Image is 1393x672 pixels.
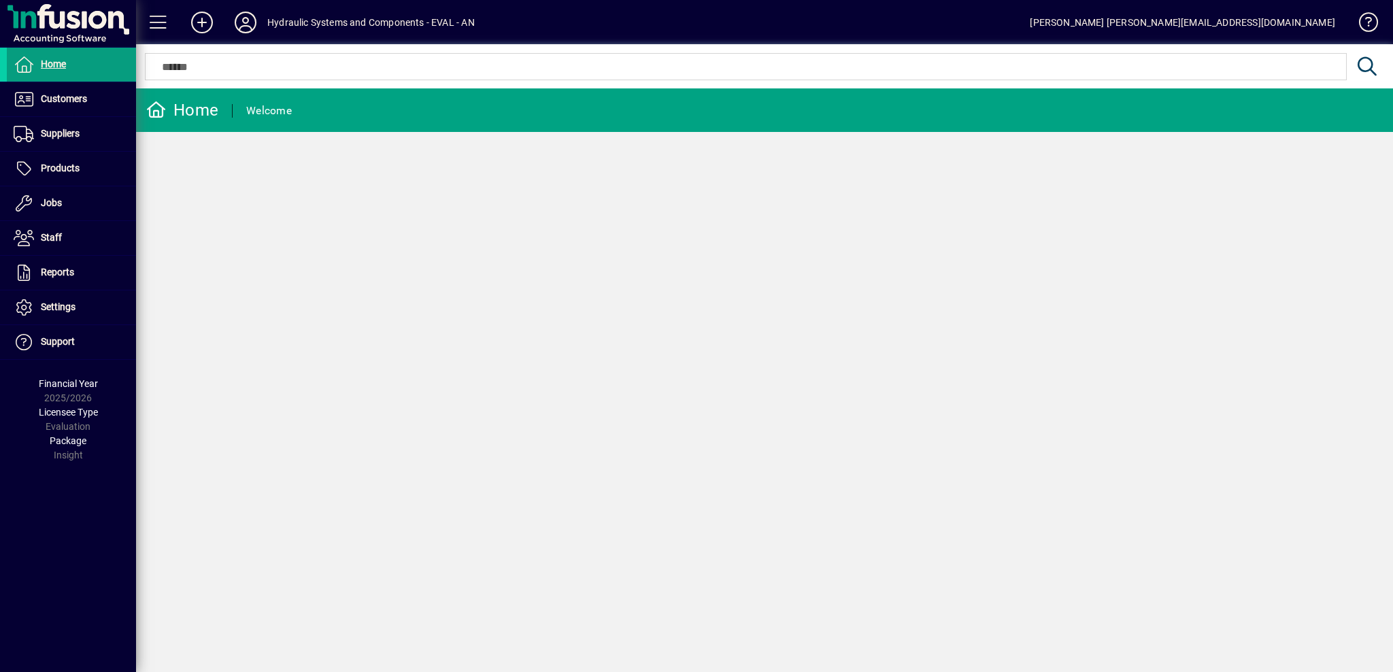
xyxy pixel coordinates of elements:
span: Suppliers [41,128,80,139]
span: Licensee Type [39,407,98,418]
a: Suppliers [7,117,136,151]
a: Support [7,325,136,359]
span: Jobs [41,197,62,208]
span: Customers [41,93,87,104]
div: Welcome [246,100,292,122]
button: Add [180,10,224,35]
span: Products [41,163,80,173]
button: Profile [224,10,267,35]
div: Home [146,99,218,121]
span: Staff [41,232,62,243]
span: Package [50,435,86,446]
a: Staff [7,221,136,255]
div: [PERSON_NAME] [PERSON_NAME][EMAIL_ADDRESS][DOMAIN_NAME] [1030,12,1335,33]
div: Hydraulic Systems and Components - EVAL - AN [267,12,475,33]
a: Jobs [7,186,136,220]
a: Customers [7,82,136,116]
span: Support [41,336,75,347]
a: Reports [7,256,136,290]
a: Knowledge Base [1349,3,1376,47]
span: Settings [41,301,75,312]
a: Settings [7,290,136,324]
span: Home [41,58,66,69]
a: Products [7,152,136,186]
span: Financial Year [39,378,98,389]
span: Reports [41,267,74,278]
